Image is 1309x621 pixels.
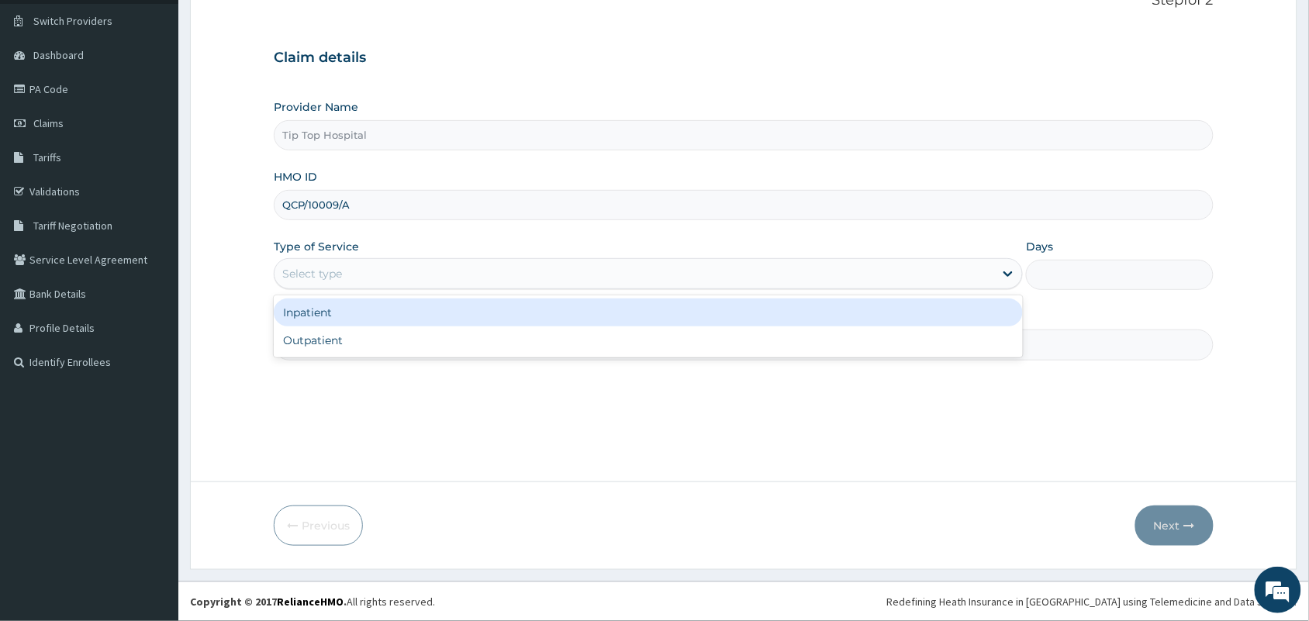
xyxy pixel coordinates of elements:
[277,595,344,609] a: RelianceHMO
[274,239,359,254] label: Type of Service
[33,116,64,130] span: Claims
[274,298,1023,326] div: Inpatient
[274,190,1214,220] input: Enter HMO ID
[274,50,1214,67] h3: Claim details
[190,595,347,609] strong: Copyright © 2017 .
[282,266,342,281] div: Select type
[274,326,1023,354] div: Outpatient
[1135,505,1214,546] button: Next
[274,505,363,546] button: Previous
[33,150,61,164] span: Tariffs
[33,14,112,28] span: Switch Providers
[887,594,1297,609] div: Redefining Heath Insurance in [GEOGRAPHIC_DATA] using Telemedicine and Data Science!
[274,169,317,185] label: HMO ID
[178,581,1309,621] footer: All rights reserved.
[33,219,112,233] span: Tariff Negotiation
[274,99,358,115] label: Provider Name
[1026,239,1053,254] label: Days
[33,48,84,62] span: Dashboard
